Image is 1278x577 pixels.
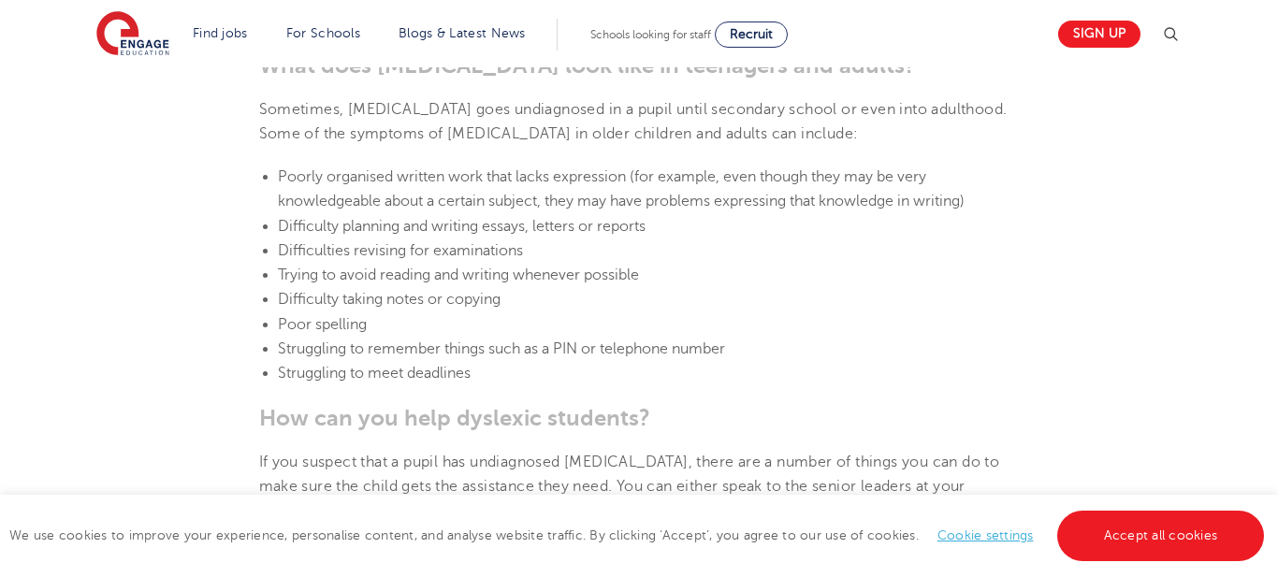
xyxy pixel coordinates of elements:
[278,365,471,382] span: Struggling to meet deadlines
[278,316,367,333] span: Poor spelling
[937,528,1034,542] a: Cookie settings
[278,291,501,308] span: Difficulty taking notes or copying
[399,26,526,40] a: Blogs & Latest News
[9,528,1269,542] span: We use cookies to improve your experience, personalise content, and analyse website traffic. By c...
[715,22,788,48] a: Recruit
[1057,511,1265,561] a: Accept all cookies
[730,27,773,41] span: Recruit
[278,340,725,357] span: Struggling to remember things such as a PIN or telephone number
[1058,21,1140,48] a: Sign up
[259,454,1000,544] span: If you suspect that a pupil has undiagnosed [MEDICAL_DATA], there are a number of things you can ...
[590,28,711,41] span: Schools looking for staff
[278,267,639,283] span: Trying to avoid reading and writing whenever possible
[278,242,523,259] span: Difficulties revising for examinations
[259,101,1008,142] span: Sometimes, [MEDICAL_DATA] goes undiagnosed in a pupil until secondary school or even into adultho...
[193,26,248,40] a: Find jobs
[286,26,360,40] a: For Schools
[96,11,169,58] img: Engage Education
[278,218,646,235] span: Difficulty planning and writing essays, letters or reports
[278,168,965,209] span: Poorly organised written work that lacks expression (for example, even though they may be very kn...
[259,405,650,431] b: How can you help dyslexic students?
